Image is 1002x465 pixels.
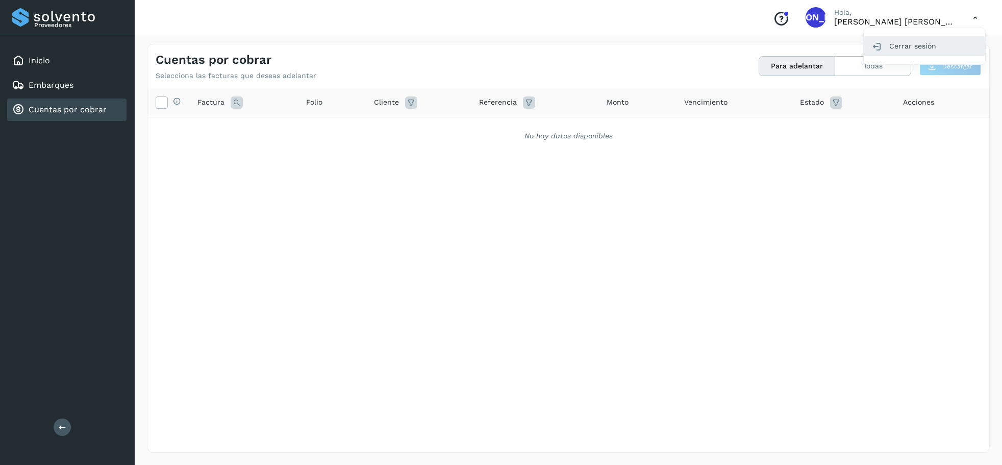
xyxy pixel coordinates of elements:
p: Proveedores [34,21,122,29]
div: Embarques [7,74,127,96]
a: Inicio [29,56,50,65]
a: Embarques [29,80,73,90]
a: Cuentas por cobrar [29,105,107,114]
div: Cerrar sesión [864,36,985,56]
div: Inicio [7,50,127,72]
div: Cuentas por cobrar [7,99,127,121]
